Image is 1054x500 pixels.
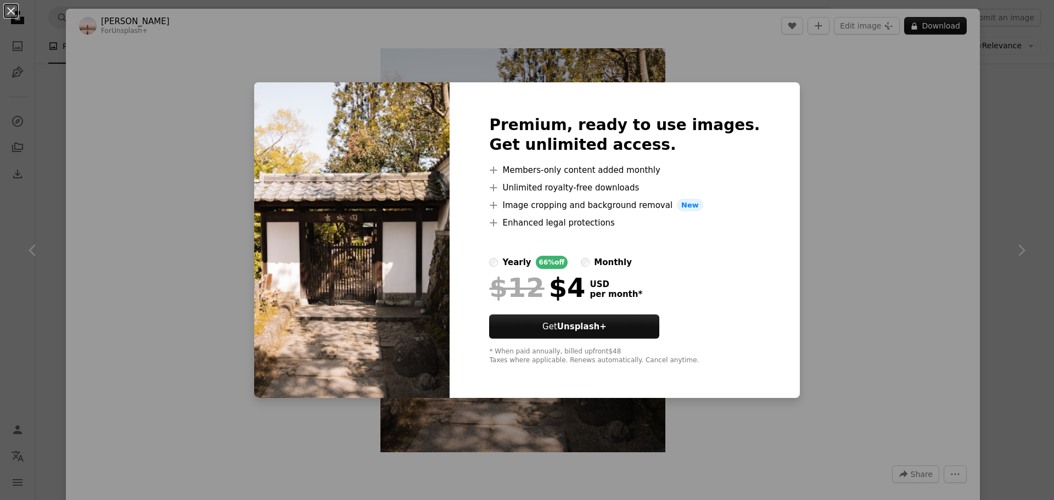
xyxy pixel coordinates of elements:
[677,199,703,212] span: New
[594,256,632,269] div: monthly
[590,279,642,289] span: USD
[489,273,585,302] div: $4
[502,256,531,269] div: yearly
[489,216,760,229] li: Enhanced legal protections
[489,273,544,302] span: $12
[489,181,760,194] li: Unlimited royalty-free downloads
[536,256,568,269] div: 66% off
[581,258,590,267] input: monthly
[489,115,760,155] h2: Premium, ready to use images. Get unlimited access.
[489,314,659,339] button: GetUnsplash+
[489,347,760,365] div: * When paid annually, billed upfront $48 Taxes where applicable. Renews automatically. Cancel any...
[489,199,760,212] li: Image cropping and background removal
[590,289,642,299] span: per month *
[557,322,607,332] strong: Unsplash+
[254,82,450,398] img: premium_photo-1722593856877-a2ec5bdebda7
[489,164,760,177] li: Members-only content added monthly
[489,258,498,267] input: yearly66%off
